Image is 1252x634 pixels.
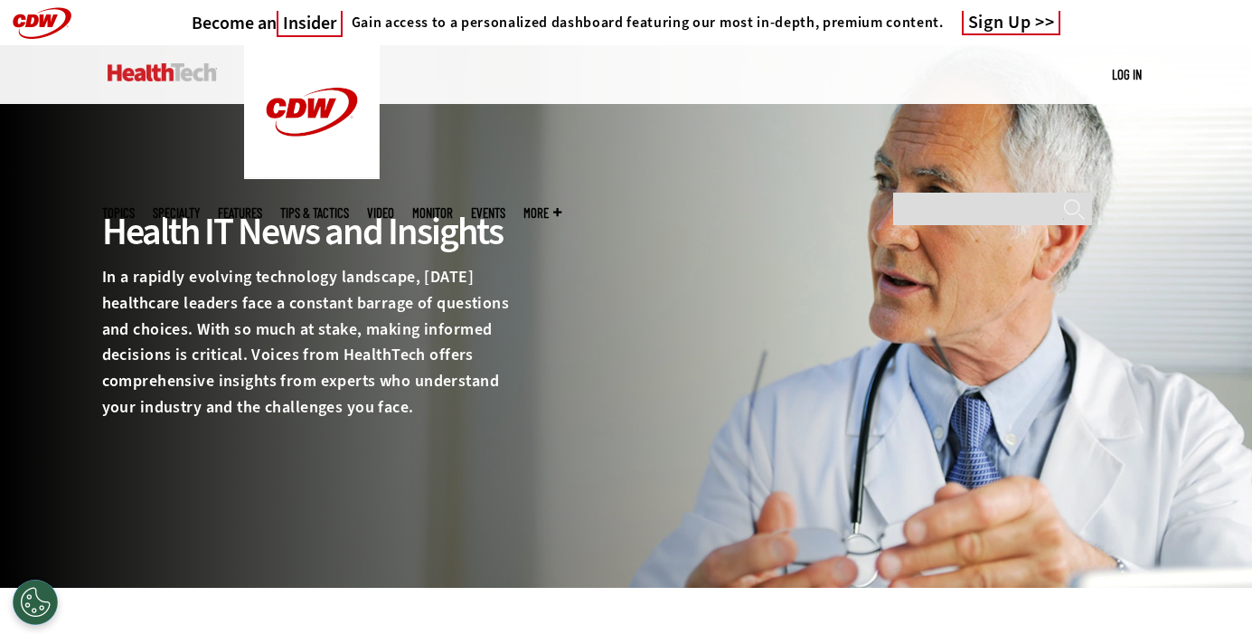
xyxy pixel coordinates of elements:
img: Home [108,63,217,81]
div: User menu [1112,65,1142,84]
span: More [523,206,561,220]
span: Topics [102,206,135,220]
h4: Gain access to a personalized dashboard featuring our most in-depth, premium content. [352,14,944,32]
a: CDW [244,165,380,184]
a: Features [218,206,262,220]
h3: Become an [192,12,343,34]
img: Home [244,45,380,179]
span: Insider [277,11,343,37]
a: MonITor [412,206,453,220]
div: Cookies Settings [13,580,58,625]
span: Specialty [153,206,200,220]
a: Events [471,206,505,220]
p: In a rapidly evolving technology landscape, [DATE] healthcare leaders face a constant barrage of ... [102,264,522,421]
a: Become anInsider [192,12,343,34]
a: Gain access to a personalized dashboard featuring our most in-depth, premium content. [343,14,944,32]
a: Log in [1112,66,1142,82]
a: Tips & Tactics [280,206,349,220]
a: Sign Up [962,11,1061,35]
button: Open Preferences [13,580,58,625]
a: Video [367,206,394,220]
div: Health IT News and Insights [102,207,522,256]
